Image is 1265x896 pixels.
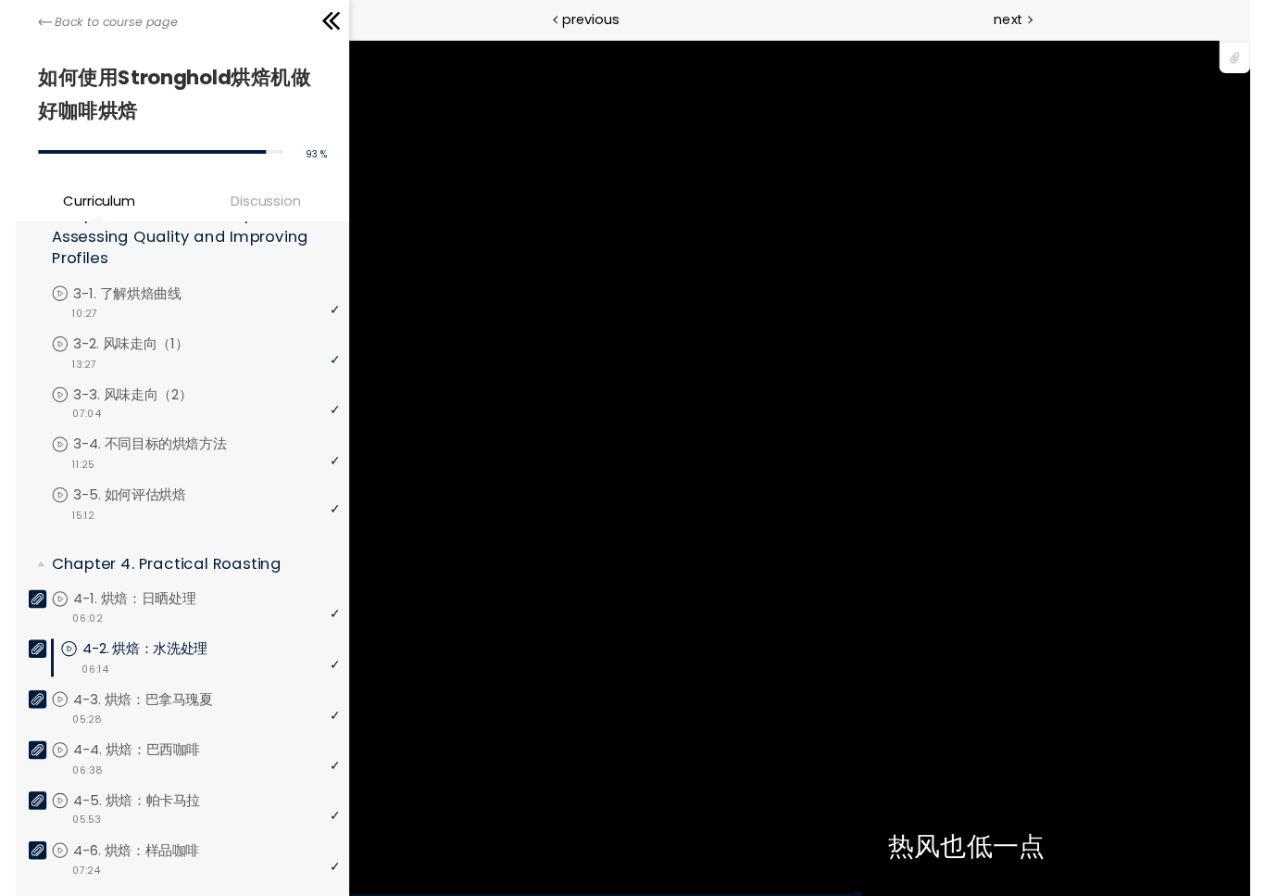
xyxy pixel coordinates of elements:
[58,782,88,798] span: 06:38
[58,730,87,746] span: 05:28
[58,314,83,330] span: 10:27
[59,291,207,311] p: 3-1. 了解烘焙曲线
[59,707,239,727] p: 4-3. 烘焙：巴拿马瑰夏
[58,417,87,433] span: 07:04
[37,567,319,590] p: Chapter 4. Practical Roasting
[58,833,87,849] span: 05:53
[59,862,225,882] p: 4-6. 烘焙：样品咖啡
[59,395,218,415] p: 3-3. 风味走向（2）
[59,446,253,466] p: 3-4. 不同目标的烘焙方法
[58,469,81,485] span: 11:25
[560,9,619,31] span: previous
[40,14,166,32] span: Back to course page
[1002,9,1033,31] span: next
[58,366,82,382] span: 13:27
[69,655,233,675] p: 4-2. 烘焙：水洗处理
[23,14,166,32] a: Back to course page
[59,604,221,625] p: 4-1. 烘焙：日晒处理
[59,498,211,518] p: 3-5. 如何评估烘焙
[59,759,226,779] p: 4-4. 烘焙：巴西咖啡
[59,343,214,363] p: 3-2. 风味走向（1）
[37,208,319,277] p: Chapter 3. Feedback Loop: Assessing Quality and Improving Profiles
[23,62,309,132] h1: 如何使用Stronghold烘焙机做好咖啡烘焙
[68,678,94,694] span: 06:14
[49,195,122,216] span: Curriculum
[59,811,226,831] p: 4-5. 烘焙：帕卡马拉
[58,626,89,642] span: 06:02
[297,151,319,165] span: 93 %
[58,521,81,536] span: 15:12
[220,196,292,217] span: Discussion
